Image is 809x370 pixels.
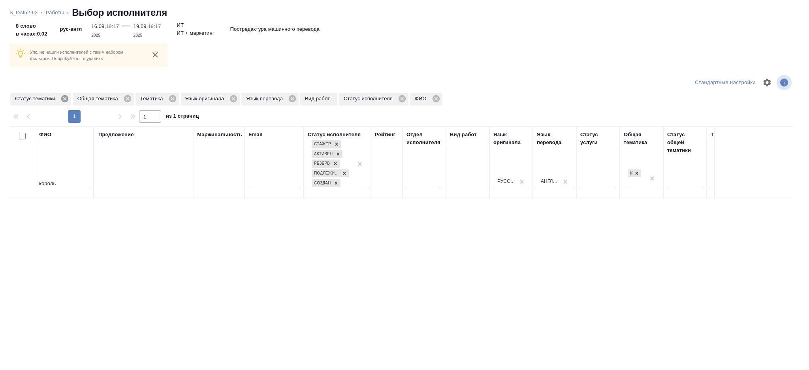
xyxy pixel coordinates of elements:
[308,131,361,139] div: Статус исполнителя
[106,23,119,29] p: 19:17
[714,169,745,178] div: ИТ + маркетинг
[9,6,800,19] nav: breadcrumb
[166,111,199,123] span: из 1 страниц
[248,131,262,139] div: Email
[311,178,341,188] div: Стажер, Активен, Резерв, Подлежит внедрению, Создан
[134,23,148,29] p: 19.09,
[537,131,572,146] div: Язык перевода
[181,93,240,105] div: Язык оригинала
[311,149,343,159] div: Стажер, Активен, Резерв, Подлежит внедрению, Создан
[415,95,429,103] p: ФИО
[312,160,331,168] div: Резерв
[16,22,47,30] p: 8 слово
[627,169,642,178] div: ИТ
[693,77,758,89] div: split button
[777,75,793,90] span: Посмотреть информацию
[135,93,179,105] div: Тематика
[30,49,143,62] p: Упс, не нашли исполнителей с таким набором фильтров. Попробуй что-то удалить
[91,23,106,29] p: 16.09,
[185,95,227,103] p: Язык оригинала
[305,95,333,103] p: Вид работ
[148,23,161,29] p: 19:17
[41,9,42,17] li: ‹
[311,159,341,169] div: Стажер, Активен, Резерв, Подлежит внедрению, Создан
[493,131,529,146] div: Язык оригинала
[497,178,516,185] div: Русский
[624,131,659,146] div: Общая тематика
[241,93,299,105] div: Язык перевода
[311,139,342,149] div: Стажер, Активен, Резерв, Подлежит внедрению, Создан
[73,93,134,105] div: Общая тематика
[230,25,320,33] p: Постредактура машинного перевода
[98,131,134,139] div: Предложение
[339,93,408,105] div: Статус исполнителя
[67,9,69,17] li: ‹
[10,93,71,105] div: Статус тематики
[410,93,442,105] div: ФИО
[72,6,167,19] h2: Выбор исполнителя
[758,73,777,92] span: Настроить таблицу
[375,131,395,139] div: Рейтинг
[312,169,340,178] div: Подлежит внедрению
[580,131,616,146] div: Статус услуги
[541,178,559,185] div: Английский
[311,169,350,178] div: Стажер, Активен, Резерв, Подлежит внедрению, Создан
[149,49,161,61] button: close
[122,19,130,39] div: —
[197,131,242,139] div: Маржинальность
[711,131,734,139] div: Тематика
[312,179,332,188] div: Создан
[312,140,332,148] div: Стажер
[77,95,121,103] p: Общая тематика
[39,131,51,139] div: ФИО
[140,95,166,103] p: Тематика
[177,21,184,29] p: ИТ
[450,131,477,139] div: Вид работ
[46,9,64,15] a: Работы
[667,131,703,154] div: Статус общей тематики
[406,131,442,146] div: Отдел исполнителя
[344,95,395,103] p: Статус исполнителя
[628,169,632,178] div: ИТ
[9,9,38,15] a: S_test52-62
[15,95,58,103] p: Статус тематики
[246,95,286,103] p: Язык перевода
[312,150,334,158] div: Активен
